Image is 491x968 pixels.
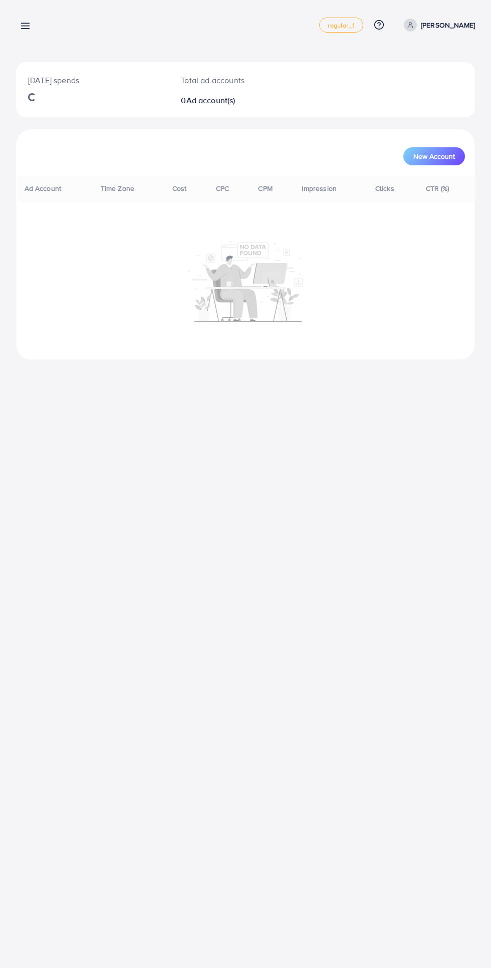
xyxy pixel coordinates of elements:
a: [PERSON_NAME] [400,19,475,32]
a: regular_1 [319,18,363,33]
p: [DATE] spends [28,74,157,86]
p: Total ad accounts [181,74,272,86]
span: regular_1 [328,22,354,29]
span: Ad account(s) [186,95,235,106]
h2: 0 [181,96,272,105]
button: New Account [403,147,465,165]
p: [PERSON_NAME] [421,19,475,31]
span: New Account [413,153,455,160]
